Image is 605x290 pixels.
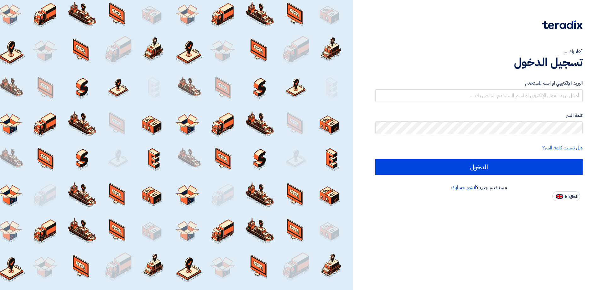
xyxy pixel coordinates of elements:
[375,48,583,55] div: أهلا بك ...
[565,194,578,199] span: English
[451,184,476,191] a: أنشئ حسابك
[375,184,583,191] div: مستخدم جديد؟
[542,20,583,29] img: Teradix logo
[375,89,583,102] input: أدخل بريد العمل الإلكتروني او اسم المستخدم الخاص بك ...
[375,159,583,175] input: الدخول
[552,191,580,201] button: English
[375,80,583,87] label: البريد الإلكتروني او اسم المستخدم
[556,194,563,199] img: en-US.png
[375,112,583,119] label: كلمة السر
[542,144,583,152] a: هل نسيت كلمة السر؟
[375,55,583,69] h1: تسجيل الدخول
